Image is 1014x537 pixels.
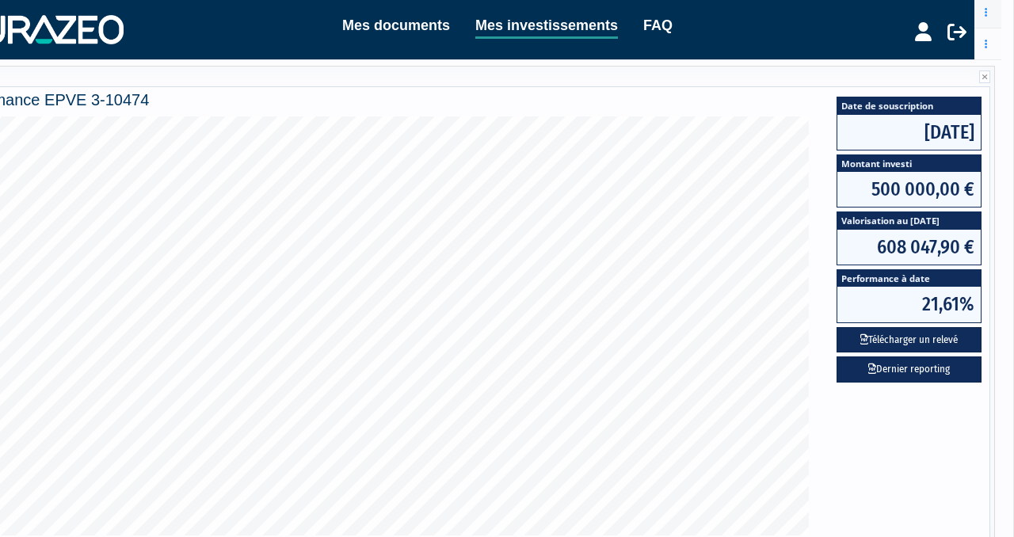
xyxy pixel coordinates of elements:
span: [DATE] [837,115,981,150]
a: Mes documents [342,14,450,36]
a: Dernier reporting [837,356,982,383]
span: Performance à date [837,270,981,287]
a: Mes investissements [475,14,618,39]
span: Valorisation au [DATE] [837,212,981,229]
span: Date de souscription [837,97,981,114]
button: Télécharger un relevé [837,327,982,353]
span: 608 047,90 € [837,230,981,265]
span: Montant investi [837,155,981,172]
span: 21,61% [837,287,981,322]
span: 500 000,00 € [837,172,981,207]
a: FAQ [643,14,673,36]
